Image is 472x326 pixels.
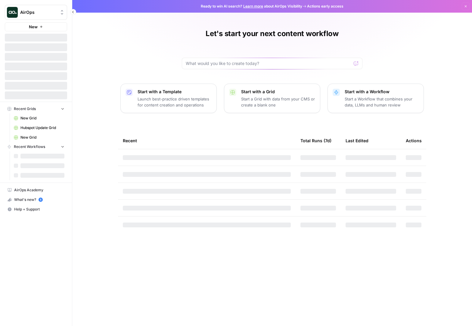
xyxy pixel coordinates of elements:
[11,133,67,142] a: New Grid
[345,96,419,108] p: Start a Workflow that combines your data, LLMs and human review
[20,135,64,140] span: New Grid
[138,96,212,108] p: Launch best-practice driven templates for content creation and operations
[300,132,331,149] div: Total Runs (7d)
[5,185,67,195] a: AirOps Academy
[5,195,67,205] button: What's new? 5
[120,84,217,113] button: Start with a TemplateLaunch best-practice driven templates for content creation and operations
[40,198,41,201] text: 5
[201,4,302,9] span: Ready to win AI search? about AirOps Visibility
[39,198,43,202] a: 5
[241,96,315,108] p: Start a Grid with data from your CMS or create a blank one
[224,84,320,113] button: Start with a GridStart a Grid with data from your CMS or create a blank one
[138,89,212,95] p: Start with a Template
[11,113,67,123] a: New Grid
[406,132,422,149] div: Actions
[11,123,67,133] a: Hubspot Update Grid
[5,195,67,204] div: What's new?
[14,187,64,193] span: AirOps Academy
[328,84,424,113] button: Start with a WorkflowStart a Workflow that combines your data, LLMs and human review
[29,24,38,30] span: New
[14,144,45,149] span: Recent Workflows
[20,115,64,121] span: New Grid
[20,125,64,131] span: Hubspot Update Grid
[307,4,343,9] span: Actions early access
[7,7,18,18] img: AirOps Logo
[186,60,351,66] input: What would you like to create today?
[5,104,67,113] button: Recent Grids
[5,5,67,20] button: Workspace: AirOps
[14,106,36,112] span: Recent Grids
[5,22,67,31] button: New
[14,207,64,212] span: Help + Support
[123,132,291,149] div: Recent
[243,4,263,8] a: Learn more
[345,89,419,95] p: Start with a Workflow
[5,142,67,151] button: Recent Workflows
[20,9,57,15] span: AirOps
[241,89,315,95] p: Start with a Grid
[206,29,339,38] h1: Let's start your next content workflow
[5,205,67,214] button: Help + Support
[346,132,368,149] div: Last Edited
